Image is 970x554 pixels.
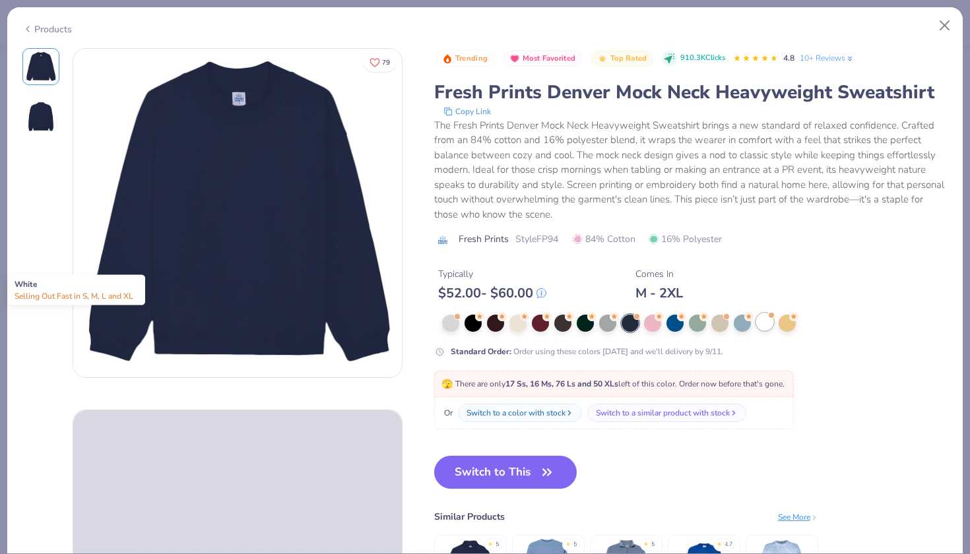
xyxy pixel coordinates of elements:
[434,510,505,524] div: Similar Products
[458,404,582,422] button: Switch to a color with stock
[434,456,577,489] button: Switch to This
[610,55,647,62] span: Top Rated
[459,232,509,246] span: Fresh Prints
[515,232,558,246] span: Style FP94
[382,59,390,66] span: 79
[651,540,655,549] div: 5
[591,50,654,67] button: Badge Button
[635,285,683,301] div: M - 2XL
[635,267,683,281] div: Comes In
[441,378,453,390] span: 🫣
[733,48,778,69] div: 4.8 Stars
[597,53,608,64] img: Top Rated sort
[438,285,546,301] div: $ 52.00 - $ 60.00
[778,511,818,523] div: See More
[573,232,635,246] span: 84% Cotton
[503,50,583,67] button: Badge Button
[451,346,511,357] strong: Standard Order :
[25,51,57,82] img: Front
[725,540,732,549] div: 4.7
[932,13,957,38] button: Close
[441,379,785,389] span: There are only left of this color. Order now before that's gone.
[643,540,649,545] div: ★
[434,235,452,245] img: brand logo
[451,346,723,357] div: Order using these colors [DATE] and we’ll delivery by 9/11.
[441,407,453,419] span: Or
[25,101,57,133] img: Back
[783,53,794,63] span: 4.8
[680,53,725,64] span: 910.3K Clicks
[467,407,566,419] div: Switch to a color with stock
[505,379,618,389] strong: 17 Ss, 16 Ms, 76 Ls and 50 XLs
[509,53,520,64] img: Most Favorited sort
[442,53,453,64] img: Trending sort
[73,49,402,377] img: Front
[649,232,722,246] span: 16% Polyester
[800,52,855,64] a: 10+ Reviews
[434,80,948,105] div: Fresh Prints Denver Mock Neck Heavyweight Sweatshirt
[573,540,577,549] div: 5
[434,118,948,222] div: The Fresh Prints Denver Mock Neck Heavyweight Sweatshirt brings a new standard of relaxed confide...
[364,53,396,72] button: Like
[717,540,722,545] div: ★
[436,50,495,67] button: Badge Button
[587,404,746,422] button: Switch to a similar product with stock
[439,105,495,118] button: copy to clipboard
[7,275,145,305] div: White
[15,291,133,301] span: Selling Out Fast in S, M, L and XL
[596,407,730,419] div: Switch to a similar product with stock
[438,267,546,281] div: Typically
[523,55,575,62] span: Most Favorited
[496,540,499,549] div: 5
[566,540,571,545] div: ★
[488,540,493,545] div: ★
[22,22,72,36] div: Products
[455,55,488,62] span: Trending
